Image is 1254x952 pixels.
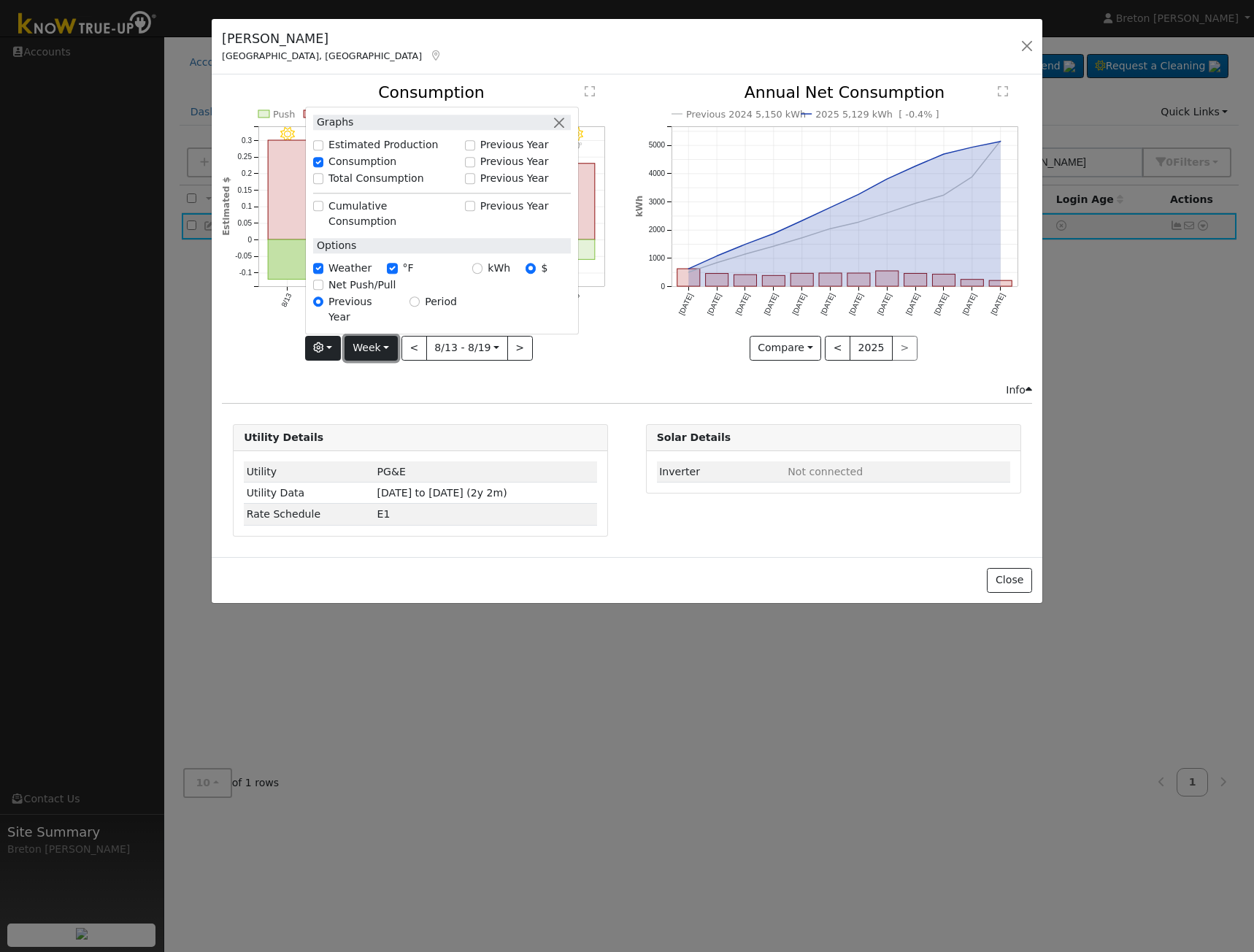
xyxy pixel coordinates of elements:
[238,153,253,161] text: 0.25
[507,336,533,361] button: >
[313,238,356,253] label: Options
[526,264,536,274] input: $
[648,142,665,150] text: 5000
[465,174,475,184] input: Previous Year
[387,264,397,274] input: °F
[242,203,252,211] text: 0.1
[244,431,323,443] strong: Utility Details
[268,240,307,280] rect: onclick=""
[648,198,665,206] text: 3000
[876,272,899,287] rect: onclick=""
[987,568,1031,593] button: Close
[557,240,596,260] rect: onclick=""
[855,220,861,226] circle: onclick=""
[313,264,323,274] input: Weather
[378,83,485,101] text: Consumption
[268,140,307,239] rect: onclick=""
[904,292,921,316] text: [DATE]
[648,169,665,177] text: 4000
[244,483,374,504] td: Utility Data
[827,226,833,232] circle: onclick=""
[345,336,398,361] button: Week
[585,85,595,97] text: 
[799,235,804,241] circle: onclick=""
[244,461,374,483] td: Utility
[472,264,482,274] input: kWh
[221,177,231,237] text: Estimated $
[465,157,475,167] input: Previous Year
[328,277,396,293] label: Net Push/Pull
[648,255,665,263] text: 1000
[791,292,807,316] text: [DATE]
[648,226,665,234] text: 2000
[884,210,890,216] circle: onclick=""
[788,466,863,477] span: ID: null, authorized: None
[847,292,864,316] text: [DATE]
[313,280,323,291] input: Net Push/Pull
[409,296,420,307] input: Period
[961,292,977,316] text: [DATE]
[742,242,748,247] circle: onclick=""
[932,292,949,316] text: [DATE]
[328,154,396,169] label: Consumption
[850,336,893,361] button: 2025
[377,508,391,520] span: C
[827,205,833,211] circle: onclick=""
[313,115,354,130] label: Graphs
[657,461,785,483] td: Inverter
[998,85,1008,97] text: 
[904,274,926,287] rect: onclick=""
[771,244,777,250] circle: onclick=""
[401,336,427,361] button: <
[242,137,252,145] text: 0.3
[932,275,955,287] rect: onclick=""
[705,274,728,287] rect: onclick=""
[791,274,813,287] rect: onclick=""
[961,280,983,286] rect: onclick=""
[313,140,323,150] input: Estimated Production
[239,269,253,277] text: -0.1
[273,109,296,120] text: Push
[714,260,720,266] circle: onclick=""
[328,171,424,186] label: Total Consumption
[465,201,475,212] input: Previous Year
[661,283,665,291] text: 0
[941,193,947,199] circle: onclick=""
[742,252,748,258] circle: onclick=""
[328,261,372,276] label: Weather
[799,218,804,224] circle: onclick=""
[762,276,785,287] rect: onclick=""
[488,261,510,276] label: kWh
[569,127,583,142] i: 8/19 - Clear
[328,199,457,229] label: Cumulative Consumption
[825,336,850,361] button: <
[328,138,439,153] label: Estimated Production
[912,164,918,169] circle: onclick=""
[744,83,945,101] text: Annual Net Consumption
[989,292,1006,316] text: [DATE]
[429,50,442,61] a: Map
[705,292,722,316] text: [DATE]
[634,196,645,218] text: kWh
[480,138,549,153] label: Previous Year
[403,261,414,276] label: °F
[222,29,442,48] h5: [PERSON_NAME]
[248,236,253,244] text: 0
[969,145,975,150] circle: onclick=""
[280,292,293,309] text: 8/13
[685,269,691,275] circle: onclick=""
[235,253,252,261] text: -0.05
[480,154,549,169] label: Previous Year
[541,261,547,276] label: $
[465,140,475,150] input: Previous Year
[819,274,842,287] rect: onclick=""
[244,504,374,525] td: Rate Schedule
[280,127,295,142] i: 8/13 - Clear
[677,292,694,316] text: [DATE]
[819,292,836,316] text: [DATE]
[989,281,1012,287] rect: onclick=""
[1006,383,1032,398] div: Info
[941,151,947,157] circle: onclick=""
[313,201,323,212] input: Cumulative Consumption
[480,171,549,186] label: Previous Year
